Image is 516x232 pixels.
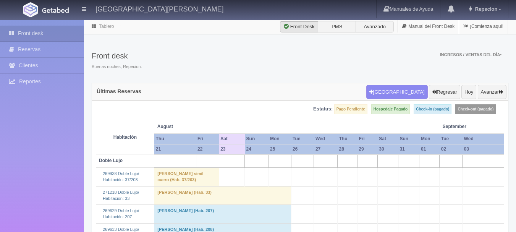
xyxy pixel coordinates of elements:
h3: Front desk [92,52,142,60]
th: 28 [337,144,357,154]
th: 29 [357,144,377,154]
th: Mon [269,134,291,144]
a: Manual del Front Desk [398,19,459,34]
a: 269629 Doble Lujo/Habitación: 207 [103,208,139,219]
th: Fri [357,134,377,144]
th: Thu [154,134,196,144]
img: Getabed [42,7,69,13]
strong: Habitación [113,135,137,140]
td: [PERSON_NAME] simil cuero (Hab. 37/203) [154,168,219,186]
th: Sun [398,134,419,144]
th: 03 [463,144,504,154]
b: Doble Lujo [99,158,123,163]
label: Hospedaje Pagado [371,104,410,114]
th: Tue [291,134,314,144]
label: Front Desk [280,21,318,32]
span: Ingresos / Ventas del día [440,52,501,57]
span: September [443,123,501,130]
button: Avanzar [478,85,506,99]
th: 02 [440,144,463,154]
a: 271218 Doble Lujo/Habitación: 33 [103,190,139,201]
td: [PERSON_NAME] (Hab. 207) [154,205,291,223]
a: 269938 Doble Lujo/Habitación: 37/203 [103,171,139,182]
th: 01 [419,144,440,154]
label: Estatus: [313,105,333,113]
th: 30 [377,144,398,154]
th: 22 [196,144,219,154]
img: Getabed [23,2,38,17]
th: 31 [398,144,419,154]
a: ¡Comienza aquí! [459,19,508,34]
th: Thu [337,134,357,144]
th: Sun [245,134,269,144]
label: PMS [318,21,356,32]
label: Check-in (pagado) [414,104,451,114]
h4: Últimas Reservas [97,89,141,94]
span: Repecion [473,6,498,12]
th: Wed [463,134,504,144]
td: [PERSON_NAME] (Hab. 33) [154,186,291,204]
label: Avanzado [356,21,394,32]
th: 23 [219,144,244,154]
th: 27 [314,144,338,154]
th: Sat [377,134,398,144]
th: Fri [196,134,219,144]
button: Hoy [461,85,476,99]
button: Regresar [429,85,460,99]
th: Wed [314,134,338,144]
span: August [157,123,216,130]
h4: [GEOGRAPHIC_DATA][PERSON_NAME] [95,4,223,13]
th: 21 [154,144,196,154]
th: Mon [419,134,440,144]
th: Tue [440,134,463,144]
span: Buenas noches, Repecion. [92,64,142,70]
th: 26 [291,144,314,154]
th: 25 [269,144,291,154]
th: Sat [219,134,244,144]
th: 24 [245,144,269,154]
label: Check-out (pagado) [455,104,496,114]
button: [GEOGRAPHIC_DATA] [366,85,428,99]
label: Pago Pendiente [334,104,367,114]
a: Tablero [99,24,114,29]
